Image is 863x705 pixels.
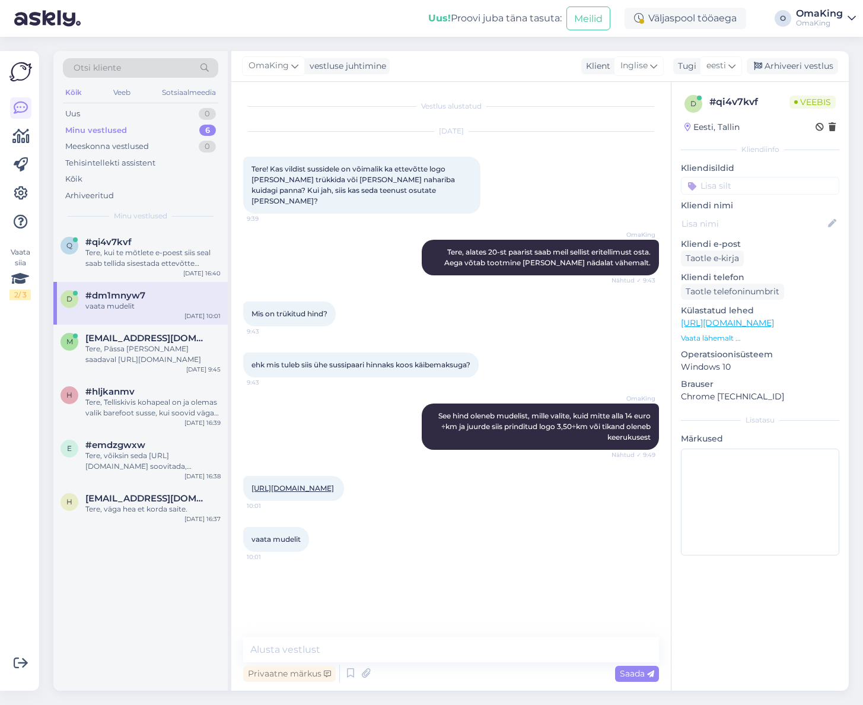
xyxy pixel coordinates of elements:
font: Uus [65,109,80,118]
font: ehk mis tuleb siis ühe sussipaari hinnaks koos käibemaksuga? [251,360,470,369]
font: #hljkanmv [85,386,135,397]
span: #dm1mnyw7 [85,290,145,301]
input: Lisa nimi [682,217,826,230]
font: #emdzgwxw [85,439,145,450]
font: Taotle e-kirja [686,253,739,263]
a: [URL][DOMAIN_NAME] [681,317,774,328]
font: Meeskonna vestlused [65,141,149,151]
span: margus1909@gmail.com [85,333,209,344]
font: 9:39 [247,215,259,223]
input: Lisa silt [681,177,839,195]
font: Meilid [574,13,603,24]
font: Märkused [681,433,723,444]
font: e [67,444,72,453]
font: Vaata lähemalt ... [681,334,741,342]
font: Sotsiaalmeedia [162,88,216,97]
font: Tehisintellekti assistent [65,158,155,167]
font: Otsi kliente [74,62,121,73]
font: Vestlus alustatud [421,101,482,110]
font: Brauser [681,379,714,389]
font: OmaKing [626,231,655,239]
font: Tere, alates 20-st paarist saab meil sellist eritellimust osta. Aega võtab tootmine [PERSON_NAME]... [444,247,652,267]
font: Tere, Telliskivis kohapeal on ja olemas valik barefoot susse, kui soovid väga täpset vastust, sii... [85,398,219,439]
font: Väljaspool tööaega [648,12,737,24]
font: #qi4v7kvf [85,236,132,247]
font: m [66,337,73,346]
font: Tere, Pässa [PERSON_NAME] saadaval [URL][DOMAIN_NAME] [85,344,201,364]
font: Tere, võiksin seda [URL][DOMAIN_NAME] soovitada, universaalne [PERSON_NAME] mustusele sobiv. [85,451,195,492]
font: vestluse juhtimine [310,61,386,71]
font: Windows 10 [681,361,731,372]
font: #dm1mnyw7 [85,290,145,301]
font: Kliendi e-post [681,239,741,249]
font: q [66,241,72,250]
font: h [66,497,72,506]
font: Kliendiinfo [741,145,779,154]
font: 9:43 [247,379,259,386]
font: OmaKing [796,8,843,19]
font: Tere! Kas vildist sussidele on võimalik ka ettevõtte logo [PERSON_NAME] trükkida või [PERSON_NAME... [251,164,457,205]
font: Kliendi telefon [681,272,744,282]
font: Nähtud ✓ 9:43 [612,277,655,284]
font: vaata mudelit [85,301,135,310]
font: 6 [205,125,210,135]
font: 9:43 [247,328,259,335]
font: Mis on trükitud hind? [251,309,327,318]
font: [DATE] 16:40 [183,269,221,277]
a: OmaKingOmaKing [796,9,856,28]
font: h [66,390,72,399]
font: Kliendisildid [681,163,734,173]
font: [DATE] 16:37 [184,515,221,523]
font: Minu vestlused [65,125,127,135]
font: Kliendi nimi [681,200,733,211]
font: vaata mudelit [251,535,301,544]
font: Uus! [428,12,451,24]
font: Külastatud lehed [681,305,754,316]
font: Tugi [678,61,696,71]
font: [DATE] 10:01 [184,312,221,320]
font: Privaatne märkus [248,668,321,679]
a: [URL][DOMAIN_NAME] [251,484,334,493]
font: Kõik [65,174,82,183]
font: d [66,294,72,303]
font: 0 [205,141,210,151]
font: Nähtud ✓ 9:49 [612,451,655,459]
font: Klient [586,61,610,71]
font: [EMAIL_ADDRESS][DOMAIN_NAME] [85,493,249,504]
font: Saada [620,668,645,679]
font: # [709,96,716,107]
font: Veeb [113,88,130,97]
font: qi4v7kvf [716,96,758,107]
font: 2 [14,290,18,299]
font: See hind oleneb mudelist, mille valite, kuid mitte alla 14 euro ÷km ja juurde siis prinditud logo... [438,411,652,442]
font: Tere, kui te mõtlete e-poest siis seal saab tellida sisestada ettevõtte andmed ilusti. [85,248,211,278]
font: [DATE] 16:38 [184,472,221,480]
font: OmaKing [796,18,830,27]
font: / 3 [18,290,27,299]
font: Eesti, Tallin [693,122,740,132]
button: Meilid [566,7,610,30]
font: Taotle telefoninumbrit [686,286,779,297]
font: Lisatasu [746,415,775,424]
font: [EMAIL_ADDRESS][DOMAIN_NAME] [85,332,249,344]
font: Operatsioonisüsteem [681,349,773,360]
font: Vaata siia [11,247,30,267]
font: d [690,99,696,108]
font: Veebis [800,97,831,107]
font: [DATE] 9:45 [186,366,221,373]
font: 0 [205,109,210,118]
span: #qi4v7kvf [85,237,132,247]
font: Arhiveeri vestlus [765,61,833,71]
font: Inglise [620,60,648,71]
font: O [780,14,786,23]
font: eesti [706,60,726,71]
font: Kõik [65,88,82,97]
font: Chrome [TECHNICAL_ID] [681,391,784,402]
font: 10:01 [247,553,261,561]
font: OmaKing [626,395,655,402]
font: [DATE] [439,126,464,135]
